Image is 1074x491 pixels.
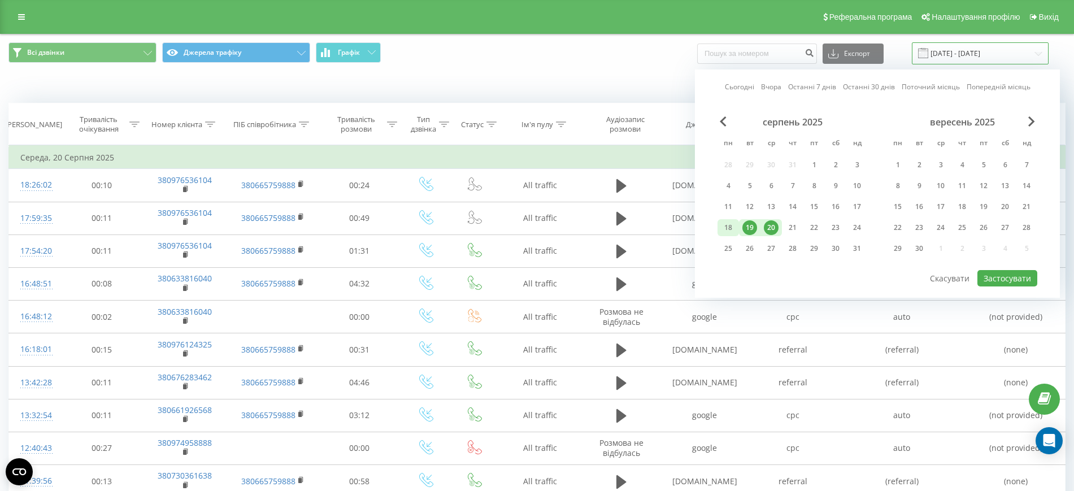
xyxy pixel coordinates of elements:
div: 11 [955,179,969,193]
a: Сьогодні [725,81,754,92]
div: сб 16 серп 2025 р. [825,198,846,215]
div: чт 28 серп 2025 р. [782,240,803,257]
a: 380665759888 [241,245,295,256]
td: All traffic [498,267,582,300]
a: 380976536104 [158,207,212,218]
div: 31 [850,241,864,256]
td: auto [837,432,967,464]
td: (not provided) [967,432,1065,464]
div: пн 18 серп 2025 р. [718,219,739,236]
a: Останні 7 днів [788,81,836,92]
div: 14 [785,199,800,214]
div: серпень 2025 [718,116,868,128]
button: Графік [316,42,381,63]
div: нд 3 серп 2025 р. [846,157,868,173]
div: 21 [785,220,800,235]
span: Previous Month [720,116,727,127]
div: 16 [828,199,843,214]
div: пт 19 вер 2025 р. [973,198,994,215]
div: 28 [1019,220,1034,235]
div: ср 6 серп 2025 р. [760,177,782,194]
div: вт 2 вер 2025 р. [908,157,930,173]
div: [PERSON_NAME] [5,120,62,129]
div: пн 1 вер 2025 р. [887,157,908,173]
div: ПІБ співробітника [233,120,296,129]
div: Номер клієнта [151,120,202,129]
div: сб 23 серп 2025 р. [825,219,846,236]
td: auto [837,399,967,432]
div: 2 [828,158,843,172]
div: чт 7 серп 2025 р. [782,177,803,194]
span: Налаштування профілю [932,12,1020,21]
div: Аудіозапис розмови [593,115,658,134]
a: 380730361638 [158,470,212,481]
div: ср 3 вер 2025 р. [930,157,951,173]
div: 27 [764,241,779,256]
a: Останні 30 днів [843,81,895,92]
div: ср 20 серп 2025 р. [760,219,782,236]
div: 30 [912,241,927,256]
div: 15 [807,199,821,214]
a: 380661926568 [158,405,212,415]
td: cpc [749,432,837,464]
td: 00:00 [319,301,400,333]
div: нд 28 вер 2025 р. [1016,219,1037,236]
div: ср 24 вер 2025 р. [930,219,951,236]
button: Open CMP widget [6,458,33,485]
div: сб 20 вер 2025 р. [994,198,1016,215]
div: 26 [742,241,757,256]
div: вт 30 вер 2025 р. [908,240,930,257]
span: Вихід [1039,12,1059,21]
div: 23 [828,220,843,235]
div: вт 9 вер 2025 р. [908,177,930,194]
td: cpc [749,399,837,432]
td: google [660,432,749,464]
a: 380976536104 [158,240,212,251]
div: 29 [807,241,821,256]
div: 18:26:02 [20,174,50,196]
div: 10 [850,179,864,193]
td: All traffic [498,169,582,202]
div: Джерело [686,120,718,129]
td: All traffic [498,366,582,399]
div: пн 8 вер 2025 р. [887,177,908,194]
div: Статус [461,120,484,129]
td: 03:12 [319,399,400,432]
div: 28 [785,241,800,256]
span: Розмова не відбулась [599,306,643,327]
div: сб 2 серп 2025 р. [825,157,846,173]
td: (referral) [837,333,967,366]
td: 00:11 [61,366,142,399]
td: google [660,399,749,432]
div: 4 [721,179,736,193]
div: сб 30 серп 2025 р. [825,240,846,257]
div: вт 26 серп 2025 р. [739,240,760,257]
abbr: четвер [954,136,971,153]
div: 20 [998,199,1012,214]
abbr: четвер [784,136,801,153]
td: (not provided) [967,301,1065,333]
td: [DOMAIN_NAME] [660,366,749,399]
abbr: вівторок [741,136,758,153]
div: 9 [828,179,843,193]
div: 13 [998,179,1012,193]
input: Пошук за номером [697,44,817,64]
td: 00:11 [61,399,142,432]
div: нд 31 серп 2025 р. [846,240,868,257]
div: нд 10 серп 2025 р. [846,177,868,194]
div: пт 26 вер 2025 р. [973,219,994,236]
div: 16:48:51 [20,273,50,295]
td: referral [749,333,837,366]
div: пт 22 серп 2025 р. [803,219,825,236]
div: пн 29 вер 2025 р. [887,240,908,257]
div: 8 [807,179,821,193]
div: 14 [1019,179,1034,193]
div: пт 29 серп 2025 р. [803,240,825,257]
div: 26 [976,220,991,235]
div: 17:54:20 [20,240,50,262]
div: 12:40:43 [20,437,50,459]
div: 16:18:01 [20,338,50,360]
td: 00:49 [319,202,400,234]
div: 25 [721,241,736,256]
a: 380665759888 [241,410,295,420]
